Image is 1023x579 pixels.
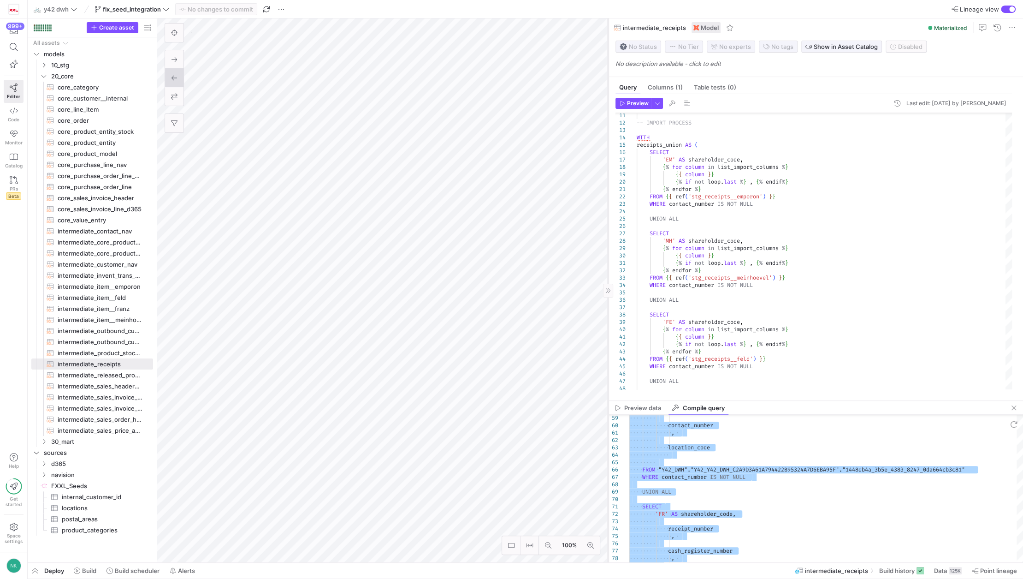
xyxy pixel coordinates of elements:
span: postal_areas​​​​​​​​​ [62,514,142,525]
span: % [666,245,669,252]
span: { [662,185,666,193]
span: intermediate_sales_order_history_d365​​​​​​​​​​ [58,414,142,425]
a: intermediate_contact_nav​​​​​​​​​​ [31,226,153,237]
a: core_product_model​​​​​​​​​​ [31,148,153,159]
span: } [708,252,711,259]
span: % [695,267,698,274]
div: Press SPACE to select this row. [31,270,153,281]
div: 20 [615,178,626,185]
span: ALL [669,215,679,222]
a: intermediate_core_product_model​​​​​​​​​​ [31,248,153,259]
button: No tierNo Tier [665,41,703,53]
span: intermediate_item__emporon​​​​​​​​​​ [58,281,142,292]
span: intermediate_sales_invoice_line_d365​​​​​​​​​​ [58,403,142,414]
div: Press SPACE to select this row. [31,37,153,48]
div: 27 [615,230,626,237]
img: No tier [669,43,676,50]
a: core_product_entity​​​​​​​​​​ [31,137,153,148]
span: core_order​​​​​​​​​​ [58,115,142,126]
span: AS [685,141,692,149]
span: 30_mart [51,436,152,447]
button: Help [4,449,24,473]
img: https://storage.googleapis.com/y42-prod-data-exchange/images/oGOSqxDdlQtxIPYJfiHrUWhjI5fT83rRj0ID... [9,5,18,14]
div: 26 [615,222,626,230]
div: 28 [615,237,626,245]
div: Press SPACE to select this row. [31,203,153,215]
span: core_purchase_line_nav​​​​​​​​​​ [58,160,142,170]
span: endfor [672,267,692,274]
a: postal_areas​​​​​​​​​ [31,513,153,525]
span: } [708,171,711,178]
div: 15 [615,141,626,149]
span: if [685,259,692,267]
span: No Tier [669,43,699,50]
button: Create asset [87,22,138,33]
span: NOT [727,200,737,208]
a: intermediate_product_stock_d365_stacked​​​​​​​​​​ [31,347,153,358]
span: { [675,252,679,259]
span: 'EM' [662,156,675,163]
a: internal_customer_id​​​​​​​​​ [31,491,153,502]
button: fix_seed_integration [92,3,171,15]
span: intermediate_core_product_model​​​​​​​​​​ [58,248,142,259]
span: in [708,163,714,171]
span: intermediate_item__feld​​​​​​​​​​ [58,292,142,303]
div: Press SPACE to select this row. [31,237,153,248]
a: core_customer__internal​​​​​​​​​​ [31,93,153,104]
div: 30 [615,252,626,259]
span: y42 dwh [44,6,69,13]
span: % [740,178,743,185]
span: core_value_entry​​​​​​​​​​ [58,215,142,226]
span: core_line_item​​​​​​​​​​ [58,104,142,115]
span: Editor [7,94,20,99]
a: Monitor [4,126,24,149]
span: { [662,163,666,171]
a: intermediate_sales_order_history_d365​​​​​​​​​​ [31,414,153,425]
div: 25 [615,215,626,222]
span: Help [8,463,19,469]
div: 23 [615,200,626,208]
div: Press SPACE to select this row. [31,170,153,181]
span: ( [685,193,688,200]
span: Alerts [178,567,195,574]
span: d365 [51,459,152,469]
span: { [756,259,759,267]
span: 20_core [51,71,152,82]
span: % [759,259,763,267]
span: endif [766,178,782,185]
span: Get started [6,496,22,507]
span: for [672,245,682,252]
span: } [785,245,788,252]
div: Press SPACE to select this row. [31,93,153,104]
span: , [750,259,753,267]
span: } [743,259,746,267]
div: Press SPACE to select this row. [31,181,153,192]
span: intermediate_receipts​​​​​​​​​​ [58,359,142,370]
span: Beta [6,192,21,200]
div: Press SPACE to select this row. [31,215,153,226]
span: intermediate_item__franz​​​​​​​​​​ [58,304,142,314]
span: Columns [648,84,683,90]
a: Catalog [4,149,24,172]
div: 13 [615,126,626,134]
a: core_value_entry​​​​​​​​​​ [31,215,153,226]
span: Point lineage [980,567,1017,574]
span: receipts_union [637,141,682,149]
span: % [695,185,698,193]
div: Press SPACE to select this row. [31,48,153,60]
span: ( [685,274,688,281]
span: intermediate_receipts [623,24,686,31]
span: WHERE [650,200,666,208]
button: Build history [875,563,928,579]
span: models [44,49,152,60]
span: list_import_columns [717,163,779,171]
span: % [666,163,669,171]
span: not [695,178,704,185]
span: Table tests [694,84,736,90]
div: 17 [615,156,626,163]
button: No statusNo Status [615,41,661,53]
button: Data125K [930,563,966,579]
span: . [721,178,724,185]
button: NK [4,556,24,575]
button: Alerts [166,563,199,579]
